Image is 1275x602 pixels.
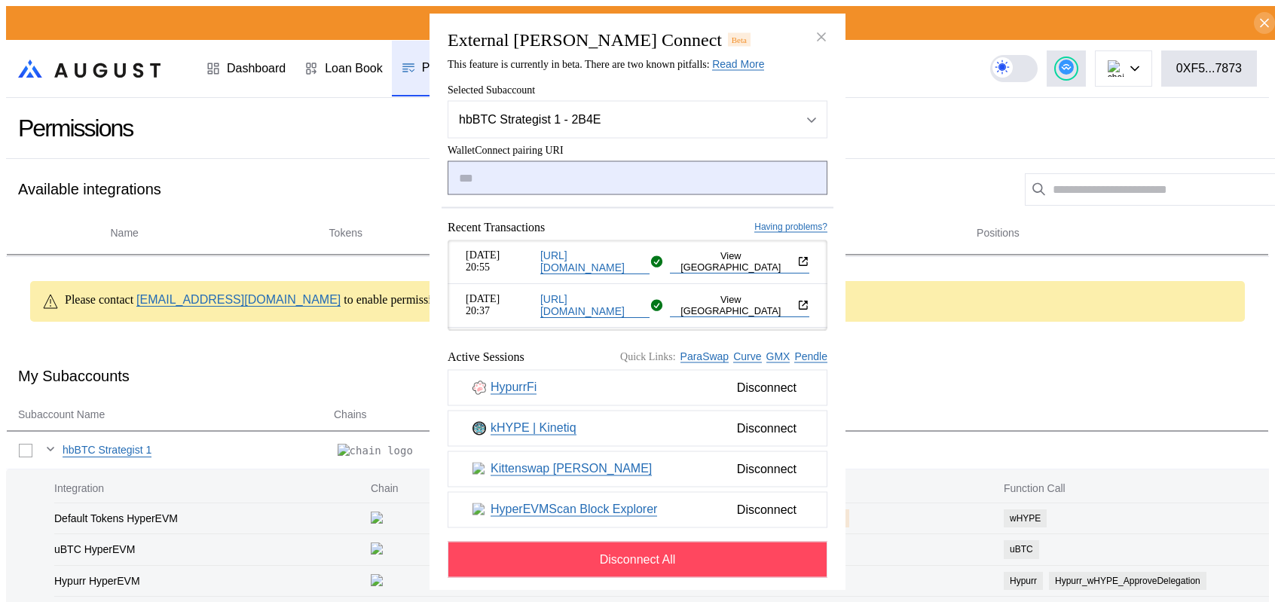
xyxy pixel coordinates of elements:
[1055,576,1200,586] div: Hypurr_wHYPE_ApproveDelegation
[448,84,827,96] span: Selected Subaccount
[136,293,341,307] a: [EMAIL_ADDRESS][DOMAIN_NAME]
[680,350,729,363] a: ParaSwap
[54,481,368,497] div: Integration
[754,222,827,233] a: Having problems?
[472,503,486,516] img: HyperEVMScan Block Explorer
[448,350,524,363] span: Active Sessions
[540,292,650,317] a: [URL][DOMAIN_NAME]
[448,58,764,69] span: This feature is currently in beta. There are two known pitfalls:
[448,220,545,234] span: Recent Transactions
[731,497,803,522] span: Disconnect
[670,293,809,316] button: View [GEOGRAPHIC_DATA]
[766,350,790,363] a: GMX
[18,179,161,199] div: Available integrations
[971,219,1269,247] td: Positions
[731,456,803,481] span: Disconnect
[1010,576,1037,586] div: Hypurr
[466,249,534,273] span: [DATE] 20:55
[63,443,151,457] a: hbBTC Strategist 1
[620,350,676,362] span: Quick Links:
[459,112,777,126] div: hbBTC Strategist 1 - 2B4E
[54,542,368,556] div: uBTC HyperEVM
[371,574,384,588] img: 999
[18,366,130,386] div: My Subaccounts
[325,62,383,75] div: Loan Book
[448,541,827,577] button: Disconnect All
[104,219,323,247] td: Name
[6,406,322,423] td: Subaccount Name
[338,444,413,457] img: chain logo
[491,462,652,476] a: Kittenswap [PERSON_NAME]
[794,350,827,363] a: Pendle
[809,25,833,49] button: close modal
[731,415,803,441] span: Disconnect
[733,350,761,363] a: Curve
[712,57,764,70] a: Read More
[448,491,827,527] button: HyperEVMScan Block ExplorerHyperEVMScan Block ExplorerDisconnect
[728,32,751,46] div: Beta
[227,62,286,75] div: Dashboard
[448,369,827,405] button: HypurrFiHypurrFiDisconnect
[54,512,368,525] div: Default Tokens HyperEVM
[491,380,537,395] a: HypurrFi
[466,293,534,317] span: [DATE] 20:37
[1010,513,1041,524] div: wHYPE
[448,451,827,487] button: Kittenswap dAppKittenswap [PERSON_NAME]Disconnect
[448,100,827,138] button: Open menu
[731,374,803,400] span: Disconnect
[448,29,722,50] h2: External [PERSON_NAME] Connect
[491,421,576,435] a: kHYPE | Kinetiq
[65,293,550,310] div: Please contact to enable permissions on your subaccounts
[323,219,570,247] td: Tokens
[322,406,637,423] td: Chains
[670,249,809,272] button: View [GEOGRAPHIC_DATA]
[600,552,676,566] span: Disconnect All
[371,512,384,525] img: 999
[422,61,488,75] div: Permissions
[540,249,650,273] a: [URL][DOMAIN_NAME]
[491,503,657,517] a: HyperEVMScan Block Explorer
[371,481,684,497] div: Chain
[472,380,486,394] img: HypurrFi
[54,574,368,588] div: Hypurr HyperEVM
[448,144,827,156] span: WalletConnect pairing URI
[670,249,809,273] a: View [GEOGRAPHIC_DATA]
[448,410,827,446] button: kHYPE | KinetiqkHYPE | KinetiqDisconnect
[42,293,59,310] img: warning
[371,542,384,556] img: 999
[472,462,486,475] img: Kittenswap dApp
[1010,544,1033,555] div: uBTC
[1108,60,1124,77] img: chain logo
[472,421,486,435] img: kHYPE | Kinetiq
[18,115,133,142] div: Permissions
[1176,62,1242,75] div: 0XF5...7873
